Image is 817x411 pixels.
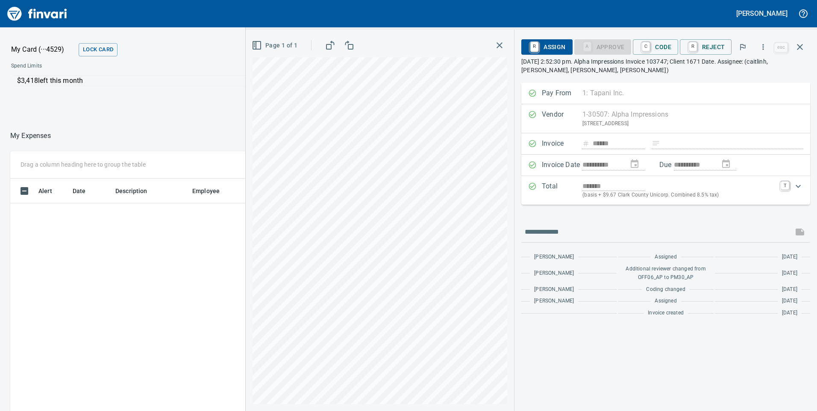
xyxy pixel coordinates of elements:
[528,40,565,54] span: Assign
[4,86,291,95] p: Online allowed
[773,37,810,57] span: Close invoice
[38,186,63,196] span: Alert
[10,131,51,141] nav: breadcrumb
[73,186,97,196] span: Date
[736,9,788,18] h5: [PERSON_NAME]
[646,285,685,294] span: Coding changed
[534,269,574,278] span: [PERSON_NAME]
[542,181,582,200] p: Total
[21,160,146,169] p: Drag a column heading here to group the table
[582,191,776,200] p: (basis + $9.67 Clark County Unicorp. Combined 8.5% tax)
[782,297,797,305] span: [DATE]
[640,40,671,54] span: Code
[534,253,574,261] span: [PERSON_NAME]
[79,43,118,56] button: Lock Card
[192,186,231,196] span: Employee
[781,181,789,190] a: T
[521,57,810,74] p: [DATE] 2:52:30 pm. Alpha Impressions Invoice 103747; Client 1671 Date. Assignee: (caitlinh, [PERS...
[250,38,301,53] button: Page 1 of 1
[5,3,69,24] img: Finvari
[782,253,797,261] span: [DATE]
[115,186,147,196] span: Description
[687,40,725,54] span: Reject
[253,40,297,51] span: Page 1 of 1
[10,131,51,141] p: My Expenses
[633,39,678,55] button: CCode
[83,45,113,55] span: Lock Card
[530,42,538,51] a: R
[534,285,574,294] span: [PERSON_NAME]
[655,297,676,305] span: Assigned
[734,7,790,20] button: [PERSON_NAME]
[754,38,773,56] button: More
[574,43,632,50] div: Coding Required
[790,222,810,242] span: This records your message into the invoice and notifies anyone mentioned
[192,186,220,196] span: Employee
[733,38,752,56] button: Flag
[11,44,75,55] p: My Card (···4529)
[648,309,684,317] span: Invoice created
[521,39,572,55] button: RAssign
[73,186,86,196] span: Date
[782,309,797,317] span: [DATE]
[521,176,810,205] div: Expand
[115,186,159,196] span: Description
[11,62,165,70] span: Spend Limits
[623,265,709,282] span: Additional reviewer changed from OFF06_AP to PM30_AP
[655,253,676,261] span: Assigned
[534,297,574,305] span: [PERSON_NAME]
[782,285,797,294] span: [DATE]
[782,269,797,278] span: [DATE]
[642,42,650,51] a: C
[17,76,285,86] p: $3,418 left this month
[689,42,697,51] a: R
[775,43,788,52] a: esc
[680,39,732,55] button: RReject
[38,186,52,196] span: Alert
